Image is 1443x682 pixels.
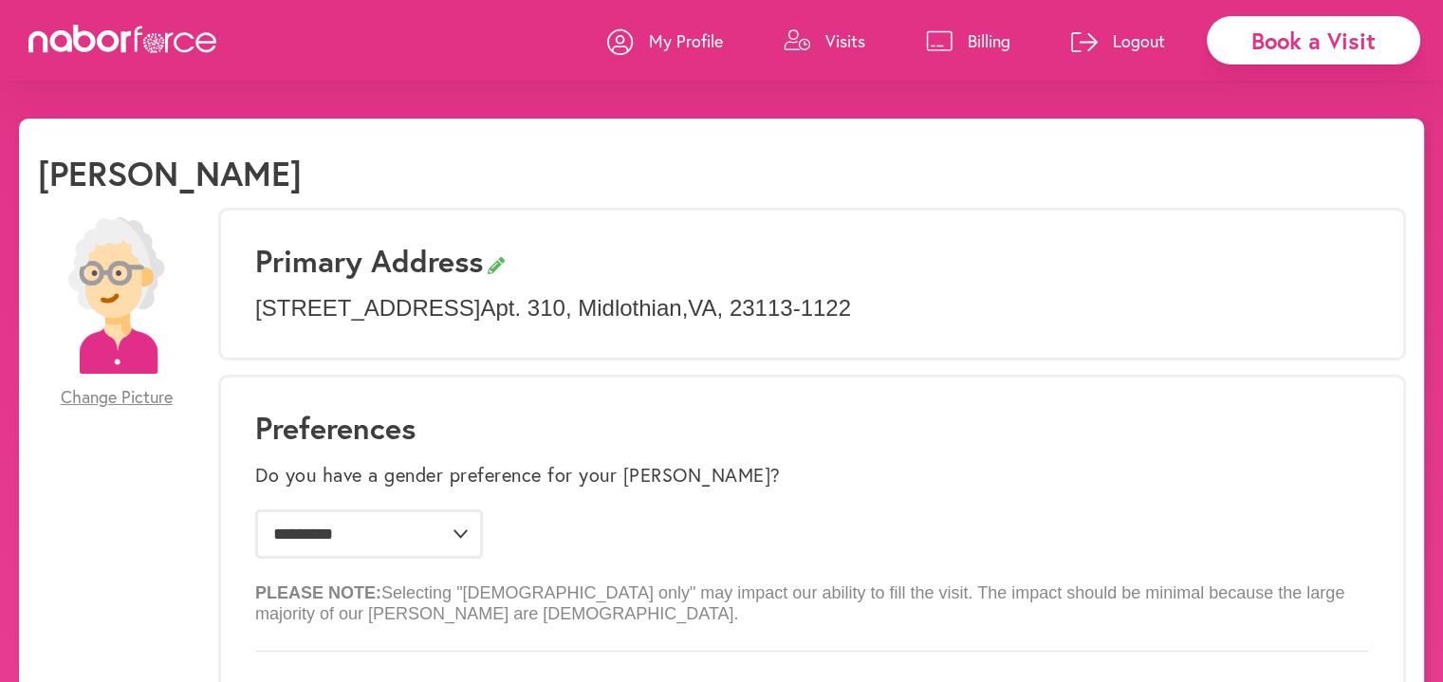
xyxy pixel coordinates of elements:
p: Billing [968,29,1010,52]
b: PLEASE NOTE: [255,583,381,602]
p: Visits [825,29,865,52]
a: Visits [784,12,865,69]
h1: Preferences [255,410,1369,446]
p: My Profile [649,29,723,52]
h3: Primary Address [255,243,1369,279]
img: efc20bcf08b0dac87679abea64c1faab.png [38,217,194,374]
h1: [PERSON_NAME] [38,153,302,194]
a: My Profile [607,12,723,69]
p: Selecting "[DEMOGRAPHIC_DATA] only" may impact our ability to fill the visit. The impact should b... [255,568,1369,624]
p: [STREET_ADDRESS] Apt. 310 , Midlothian , VA , 23113-1122 [255,295,1369,323]
a: Logout [1071,12,1165,69]
span: Change Picture [61,387,173,408]
label: Do you have a gender preference for your [PERSON_NAME]? [255,464,781,487]
p: Logout [1113,29,1165,52]
div: Book a Visit [1207,16,1420,65]
a: Billing [926,12,1010,69]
